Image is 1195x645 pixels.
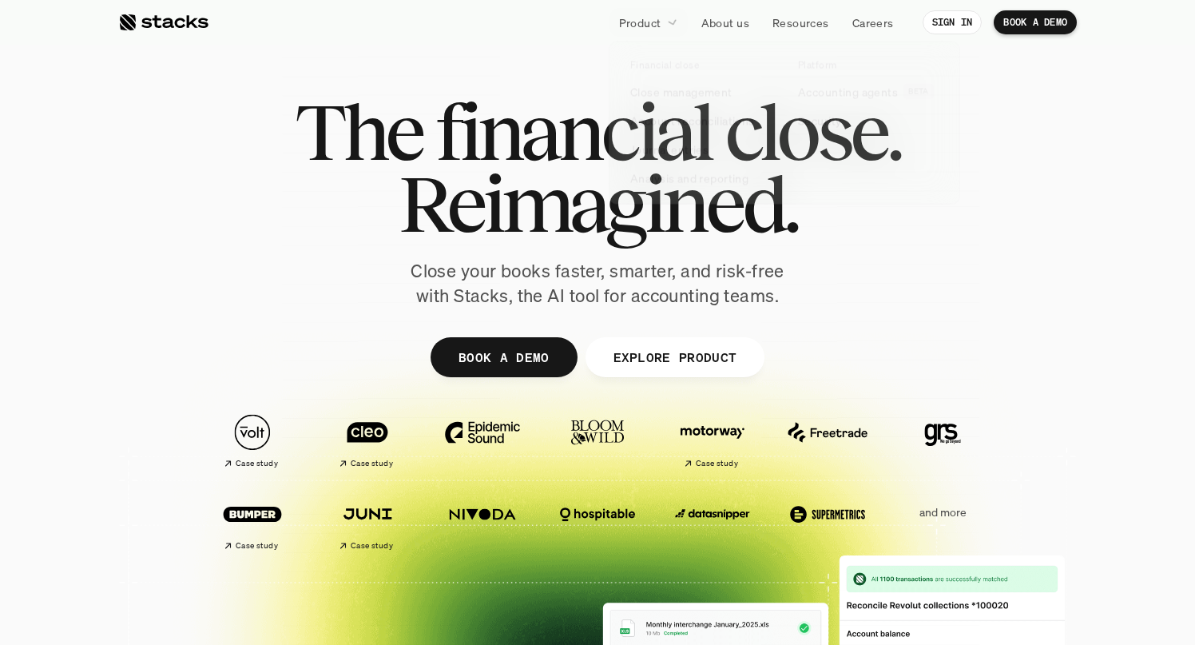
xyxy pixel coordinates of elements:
[621,78,780,106] a: Close management
[692,8,759,37] a: About us
[398,259,797,309] p: Close your books faster, smarter, and risk-free with Stacks, the AI tool for accounting teams.
[435,96,711,168] span: financial
[630,59,699,70] p: Financial close
[203,406,302,476] a: Case study
[788,78,948,106] a: Accounting agentsBETA
[318,406,417,476] a: Case study
[798,83,898,100] p: Accounting agents
[798,59,837,70] p: Platform
[236,541,278,551] h2: Case study
[431,337,578,377] a: BOOK A DEMO
[630,141,709,157] p: Journal entries
[621,135,780,164] a: Journal entries
[772,14,829,31] p: Resources
[1003,17,1067,28] p: BOOK A DEMO
[696,459,738,468] h2: Case study
[318,488,417,557] a: Case study
[203,488,302,557] a: Case study
[613,345,736,368] p: EXPLORE PRODUCT
[923,10,983,34] a: SIGN IN
[788,106,948,135] a: Security
[852,14,894,31] p: Careers
[621,164,780,193] a: Analysis and reporting
[908,87,929,97] h2: BETA
[236,459,278,468] h2: Case study
[351,541,393,551] h2: Case study
[763,8,839,37] a: Resources
[459,345,550,368] p: BOOK A DEMO
[663,406,762,476] a: Case study
[630,83,732,100] p: Close management
[630,169,748,186] p: Analysis and reporting
[798,112,841,129] p: Security
[295,96,422,168] span: The
[994,10,1077,34] a: BOOK A DEMO
[399,168,797,240] span: Reimagined.
[932,17,973,28] p: SIGN IN
[351,459,393,468] h2: Case study
[893,506,992,520] p: and more
[630,112,755,129] p: Account reconciliations
[619,14,661,31] p: Product
[701,14,749,31] p: About us
[843,8,903,37] a: Careers
[585,337,764,377] a: EXPLORE PRODUCT
[621,106,780,135] a: Account reconciliations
